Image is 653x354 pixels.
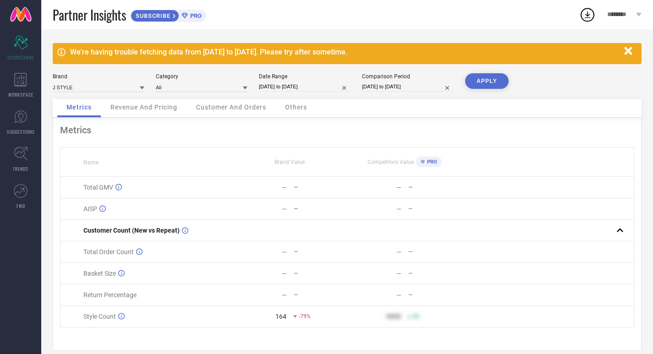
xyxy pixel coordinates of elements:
[83,291,137,299] span: Return Percentage
[156,73,247,80] div: Category
[70,48,620,56] div: We're having trouble fetching data from [DATE] to [DATE]. Please try after sometime.
[362,82,454,92] input: Select comparison period
[83,227,180,234] span: Customer Count (New vs Repeat)
[282,205,287,212] div: —
[282,291,287,299] div: —
[188,12,202,19] span: PRO
[285,103,307,111] span: Others
[83,159,99,166] span: Name
[425,159,437,165] span: PRO
[294,249,347,255] div: —
[8,91,33,98] span: WORKSPACE
[408,270,461,277] div: —
[83,270,116,277] span: Basket Size
[408,249,461,255] div: —
[396,291,401,299] div: —
[16,202,25,209] span: FWD
[282,248,287,256] div: —
[294,292,347,298] div: —
[53,73,144,80] div: Brand
[60,125,634,136] div: Metrics
[362,73,454,80] div: Comparison Period
[298,313,311,320] span: -79%
[413,313,419,320] span: 50
[274,159,305,165] span: Brand Value
[13,165,28,172] span: TRENDS
[368,159,414,165] span: Competitors Value
[396,270,401,277] div: —
[83,184,113,191] span: Total GMV
[396,248,401,256] div: —
[66,103,92,111] span: Metrics
[294,206,347,212] div: —
[282,184,287,191] div: —
[294,270,347,277] div: —
[408,206,461,212] div: —
[396,184,401,191] div: —
[53,5,126,24] span: Partner Insights
[275,313,286,320] div: 164
[110,103,177,111] span: Revenue And Pricing
[131,7,206,22] a: SUBSCRIBEPRO
[83,248,134,256] span: Total Order Count
[465,73,509,89] button: APPLY
[196,103,266,111] span: Customer And Orders
[259,73,351,80] div: Date Range
[294,184,347,191] div: —
[83,205,97,212] span: AISP
[396,205,401,212] div: —
[408,292,461,298] div: —
[7,54,34,61] span: SCORECARDS
[579,6,596,23] div: Open download list
[83,313,116,320] span: Style Count
[131,12,173,19] span: SUBSCRIBE
[259,82,351,92] input: Select date range
[408,184,461,191] div: —
[386,313,401,320] div: 9999
[282,270,287,277] div: —
[7,128,35,135] span: SUGGESTIONS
